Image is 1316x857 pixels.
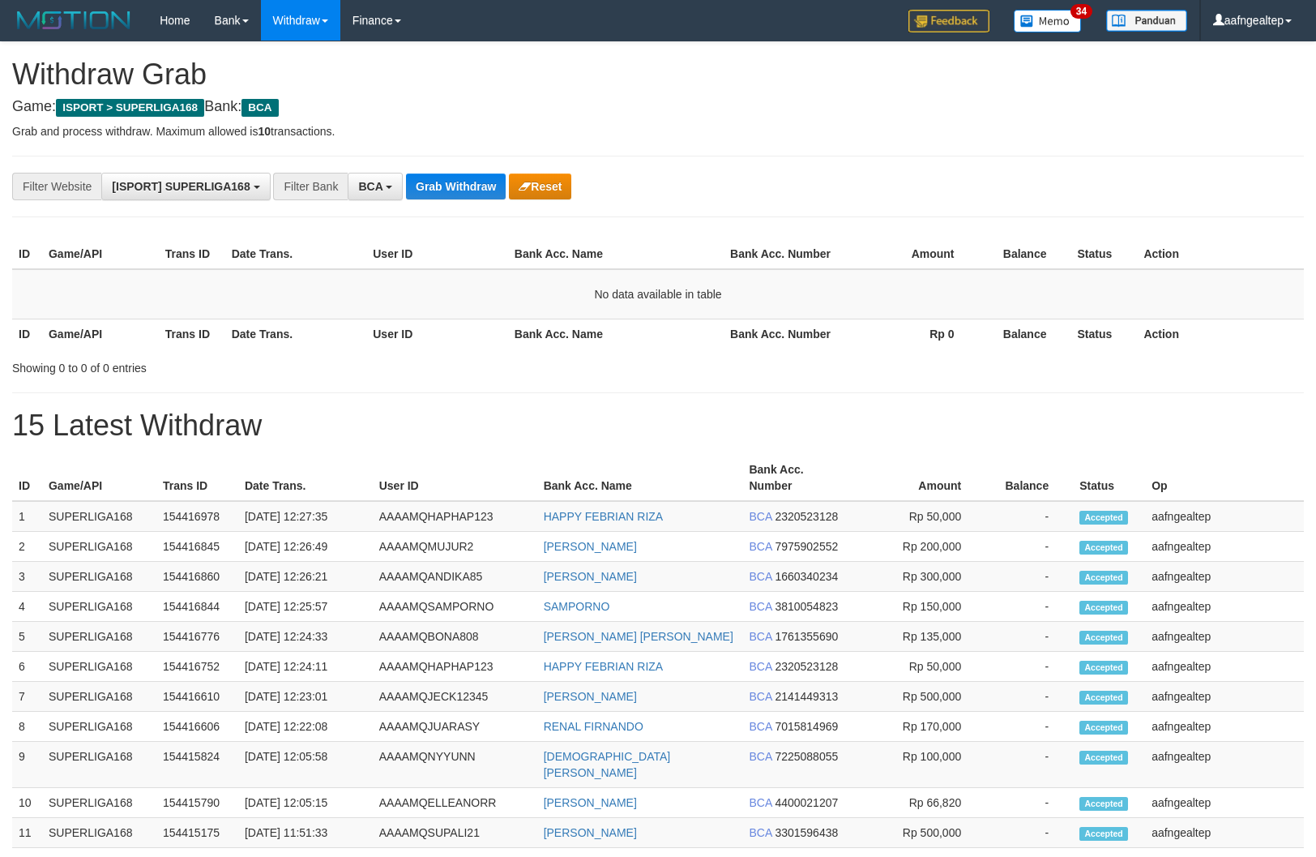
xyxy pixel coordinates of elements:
a: RENAL FIRNANDO [544,720,643,733]
td: AAAAMQJECK12345 [373,682,537,712]
span: Copy 2320523128 to clipboard [775,660,838,673]
span: Copy 3810054823 to clipboard [775,600,838,613]
th: Game/API [42,319,159,349]
td: Rp 50,000 [853,501,985,532]
td: 154416610 [156,682,238,712]
td: SUPERLIGA168 [42,622,156,652]
th: Trans ID [159,319,225,349]
th: Balance [979,239,1071,269]
td: aafngealtep [1145,742,1304,788]
td: 154415175 [156,818,238,848]
td: 154416606 [156,712,238,742]
th: Trans ID [156,455,238,501]
span: Accepted [1079,541,1128,555]
td: aafngealtep [1145,562,1304,592]
th: Date Trans. [238,455,373,501]
a: [PERSON_NAME] [544,826,637,839]
th: Status [1070,319,1137,349]
td: Rp 150,000 [853,592,985,622]
td: [DATE] 12:26:49 [238,532,373,562]
td: Rp 300,000 [853,562,985,592]
span: Copy 2320523128 to clipboard [775,510,838,523]
th: ID [12,239,42,269]
th: ID [12,319,42,349]
td: Rp 500,000 [853,818,985,848]
span: BCA [241,99,278,117]
th: Game/API [42,455,156,501]
td: - [985,742,1073,788]
th: Bank Acc. Number [724,239,840,269]
td: aafngealtep [1145,818,1304,848]
td: - [985,682,1073,712]
img: Feedback.jpg [908,10,989,32]
div: Showing 0 to 0 of 0 entries [12,354,536,376]
td: aafngealtep [1145,622,1304,652]
td: 154416844 [156,592,238,622]
td: AAAAMQHAPHAP123 [373,652,537,682]
td: aafngealtep [1145,712,1304,742]
span: Copy 7225088055 to clipboard [775,750,838,763]
td: SUPERLIGA168 [42,712,156,742]
td: - [985,532,1073,562]
th: User ID [366,319,508,349]
th: Rp 0 [840,319,979,349]
td: Rp 50,000 [853,652,985,682]
a: [PERSON_NAME] [544,570,637,583]
td: - [985,712,1073,742]
td: - [985,592,1073,622]
th: Status [1073,455,1145,501]
span: Copy 7015814969 to clipboard [775,720,838,733]
th: Bank Acc. Number [724,319,840,349]
th: Action [1137,239,1304,269]
span: BCA [749,630,771,643]
td: Rp 200,000 [853,532,985,562]
span: BCA [749,720,771,733]
td: 154415824 [156,742,238,788]
span: BCA [749,600,771,613]
td: AAAAMQJUARASY [373,712,537,742]
td: 6 [12,652,42,682]
td: AAAAMQNYYUNN [373,742,537,788]
td: Rp 100,000 [853,742,985,788]
td: 154416978 [156,501,238,532]
th: Bank Acc. Name [508,239,724,269]
span: Copy 2141449313 to clipboard [775,690,838,703]
img: MOTION_logo.png [12,8,135,32]
td: 1 [12,501,42,532]
span: Copy 3301596438 to clipboard [775,826,838,839]
td: 154416776 [156,622,238,652]
th: Bank Acc. Number [742,455,853,501]
td: - [985,652,1073,682]
td: 5 [12,622,42,652]
h4: Game: Bank: [12,99,1304,115]
th: User ID [366,239,508,269]
td: AAAAMQHAPHAP123 [373,501,537,532]
td: 10 [12,788,42,818]
td: aafngealtep [1145,682,1304,712]
td: - [985,622,1073,652]
th: Amount [853,455,985,501]
span: Accepted [1079,691,1128,705]
td: AAAAMQBONA808 [373,622,537,652]
td: Rp 170,000 [853,712,985,742]
th: Trans ID [159,239,225,269]
td: Rp 135,000 [853,622,985,652]
td: [DATE] 12:26:21 [238,562,373,592]
td: [DATE] 12:22:08 [238,712,373,742]
td: [DATE] 11:51:33 [238,818,373,848]
td: - [985,562,1073,592]
span: Accepted [1079,827,1128,841]
span: 34 [1070,4,1092,19]
td: 2 [12,532,42,562]
td: - [985,501,1073,532]
td: [DATE] 12:24:33 [238,622,373,652]
a: [PERSON_NAME] [544,796,637,809]
span: BCA [749,540,771,553]
th: Balance [979,319,1071,349]
span: BCA [749,690,771,703]
span: Accepted [1079,631,1128,645]
a: [DEMOGRAPHIC_DATA][PERSON_NAME] [544,750,671,779]
th: Bank Acc. Name [508,319,724,349]
th: Op [1145,455,1304,501]
span: Accepted [1079,797,1128,811]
